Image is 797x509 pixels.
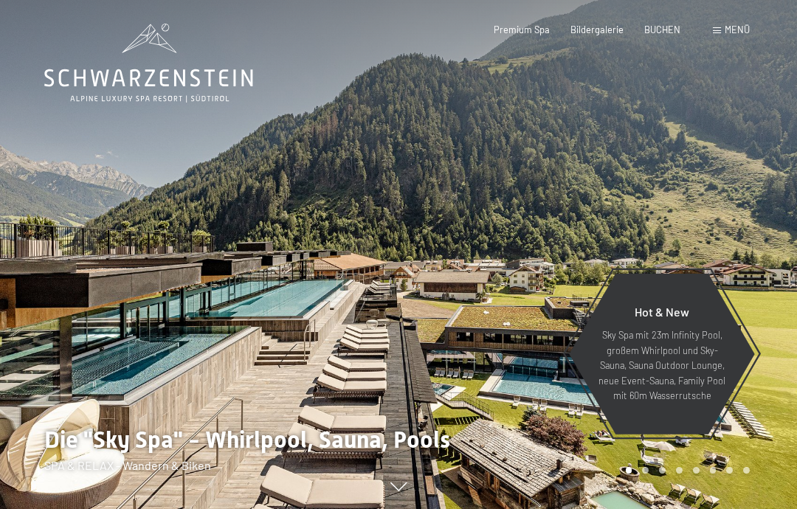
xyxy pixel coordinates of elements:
a: Premium Spa [494,24,550,35]
a: Hot & New Sky Spa mit 23m Infinity Pool, großem Whirlpool und Sky-Sauna, Sauna Outdoor Lounge, ne... [568,273,756,435]
div: Carousel Pagination [621,467,750,474]
div: Carousel Page 7 [726,467,733,474]
a: BUCHEN [644,24,680,35]
span: Hot & New [635,305,689,319]
div: Carousel Page 3 [659,467,666,474]
div: Carousel Page 5 [693,467,700,474]
div: Carousel Page 8 [743,467,750,474]
div: Carousel Page 2 [642,467,649,474]
a: Bildergalerie [570,24,624,35]
div: Carousel Page 6 [710,467,717,474]
span: Menü [725,24,750,35]
div: Carousel Page 1 (Current Slide) [626,467,632,474]
div: Carousel Page 4 [676,467,683,474]
p: Sky Spa mit 23m Infinity Pool, großem Whirlpool und Sky-Sauna, Sauna Outdoor Lounge, neue Event-S... [598,328,726,403]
